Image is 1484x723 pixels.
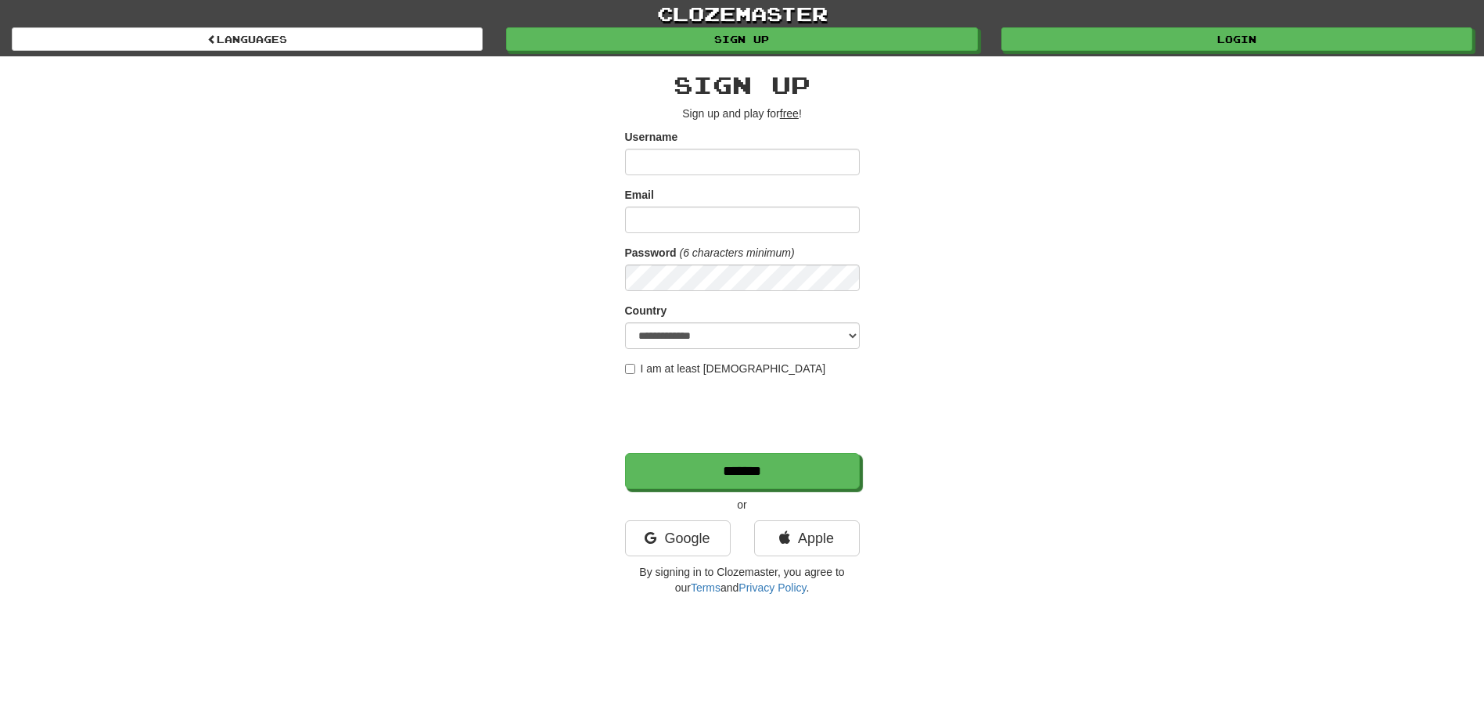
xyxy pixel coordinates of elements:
[625,520,731,556] a: Google
[738,581,806,594] a: Privacy Policy
[625,72,860,98] h2: Sign up
[625,106,860,121] p: Sign up and play for !
[12,27,483,51] a: Languages
[625,303,667,318] label: Country
[680,246,795,259] em: (6 characters minimum)
[1001,27,1472,51] a: Login
[625,361,826,376] label: I am at least [DEMOGRAPHIC_DATA]
[754,520,860,556] a: Apple
[780,107,799,120] u: free
[506,27,977,51] a: Sign up
[691,581,720,594] a: Terms
[625,129,678,145] label: Username
[625,245,677,261] label: Password
[625,187,654,203] label: Email
[625,384,863,445] iframe: reCAPTCHA
[625,564,860,595] p: By signing in to Clozemaster, you agree to our and .
[625,497,860,513] p: or
[625,364,635,374] input: I am at least [DEMOGRAPHIC_DATA]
